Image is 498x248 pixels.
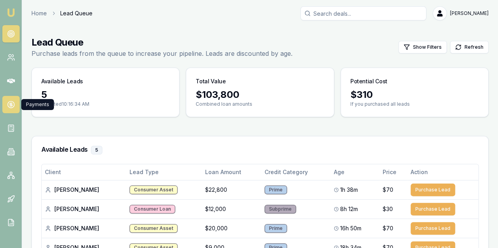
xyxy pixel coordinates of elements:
h1: Lead Queue [31,36,293,49]
button: Purchase Lead [411,203,455,215]
div: Consumer Loan [130,205,175,213]
h3: Available Leads [41,146,479,154]
th: Action [407,164,478,180]
th: Client [42,164,126,180]
button: Purchase Lead [411,184,455,196]
a: Home [31,9,47,17]
td: $20,000 [202,219,261,238]
span: 1h 38m [340,186,358,194]
button: Refresh [450,41,489,53]
div: Subprime [265,205,296,213]
span: $30 [383,205,393,213]
span: 8h 12m [340,205,358,213]
div: 5 [91,146,102,154]
h3: Available Leads [41,77,83,85]
div: $ 103,800 [196,88,324,101]
td: $22,800 [202,180,261,199]
div: Prime [265,224,287,233]
div: 5 [41,88,170,101]
p: Updated 10:16:34 AM [41,101,170,107]
div: Payments [21,99,54,110]
span: Lead Queue [60,9,93,17]
div: Consumer Asset [130,186,178,194]
th: Price [380,164,407,180]
div: [PERSON_NAME] [45,205,123,213]
div: [PERSON_NAME] [45,224,123,232]
p: Combined loan amounts [196,101,324,107]
div: [PERSON_NAME] [45,186,123,194]
th: Credit Category [261,164,331,180]
th: Age [331,164,380,180]
h3: Total Value [196,77,226,85]
div: Prime [265,186,287,194]
p: Purchase leads from the queue to increase your pipeline. Leads are discounted by age. [31,49,293,58]
input: Search deals [300,6,426,20]
nav: breadcrumb [31,9,93,17]
span: [PERSON_NAME] [450,10,489,17]
p: If you purchased all leads [350,101,479,107]
img: emu-icon-u.png [6,8,16,17]
div: Consumer Asset [130,224,178,233]
span: $70 [383,224,393,232]
th: Loan Amount [202,164,261,180]
span: 16h 50m [340,224,361,232]
span: $70 [383,186,393,194]
button: Purchase Lead [411,222,455,235]
div: $ 310 [350,88,479,101]
td: $12,000 [202,199,261,219]
h3: Potential Cost [350,77,387,85]
th: Lead Type [126,164,202,180]
button: Show Filters [398,41,447,53]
